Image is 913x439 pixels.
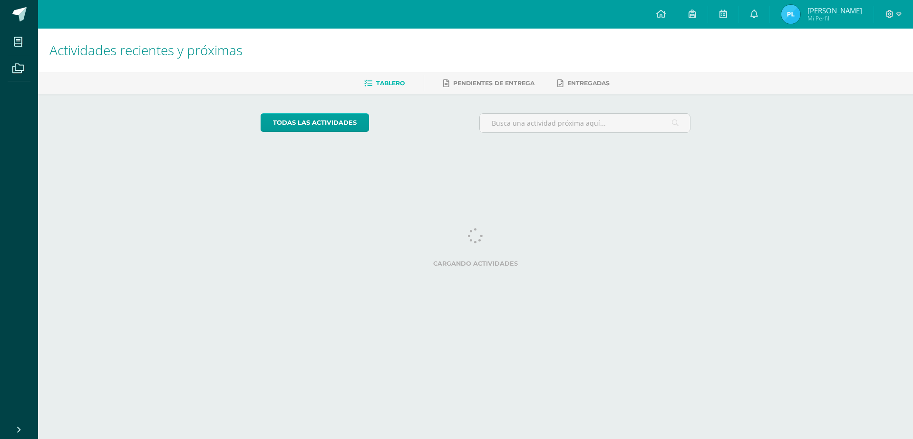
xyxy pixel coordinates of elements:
[261,113,369,132] a: todas las Actividades
[557,76,610,91] a: Entregadas
[807,14,862,22] span: Mi Perfil
[480,114,690,132] input: Busca una actividad próxima aquí...
[807,6,862,15] span: [PERSON_NAME]
[49,41,243,59] span: Actividades recientes y próximas
[261,260,691,267] label: Cargando actividades
[453,80,534,87] span: Pendientes de entrega
[364,76,405,91] a: Tablero
[567,80,610,87] span: Entregadas
[443,76,534,91] a: Pendientes de entrega
[781,5,800,24] img: e56f138525accb2705e4471cb03849bb.png
[376,80,405,87] span: Tablero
